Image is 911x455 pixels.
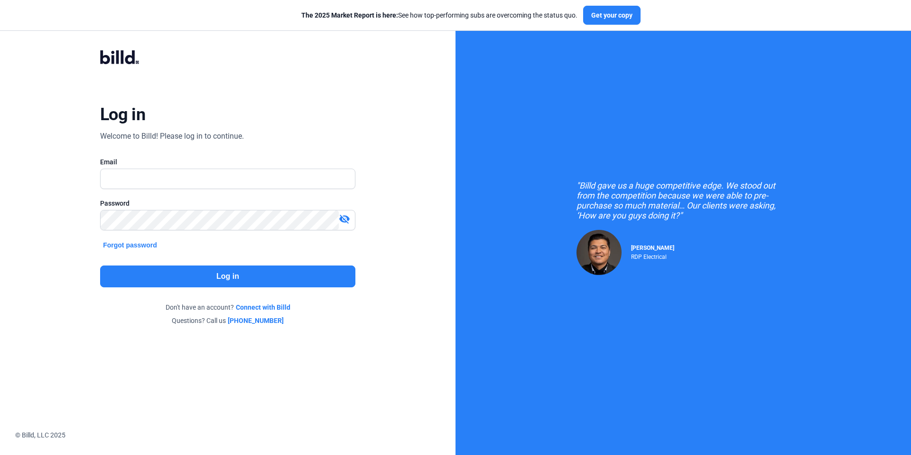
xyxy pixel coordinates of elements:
div: Questions? Call us [100,316,355,325]
button: Get your copy [583,6,641,25]
a: [PHONE_NUMBER] [228,316,284,325]
span: The 2025 Market Report is here: [301,11,398,19]
div: See how top-performing subs are overcoming the status quo. [301,10,577,20]
div: Don't have an account? [100,303,355,312]
button: Log in [100,265,355,287]
span: [PERSON_NAME] [631,245,674,251]
div: Welcome to Billd! Please log in to continue. [100,131,244,142]
a: Connect with Billd [236,303,290,312]
div: "Billd gave us a huge competitive edge. We stood out from the competition because we were able to... [576,180,790,220]
div: Password [100,199,355,208]
mat-icon: visibility_off [339,213,350,225]
div: RDP Electrical [631,251,674,260]
div: Log in [100,104,145,125]
img: Raul Pacheco [576,230,622,275]
div: Email [100,157,355,167]
button: Forgot password [100,240,160,250]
